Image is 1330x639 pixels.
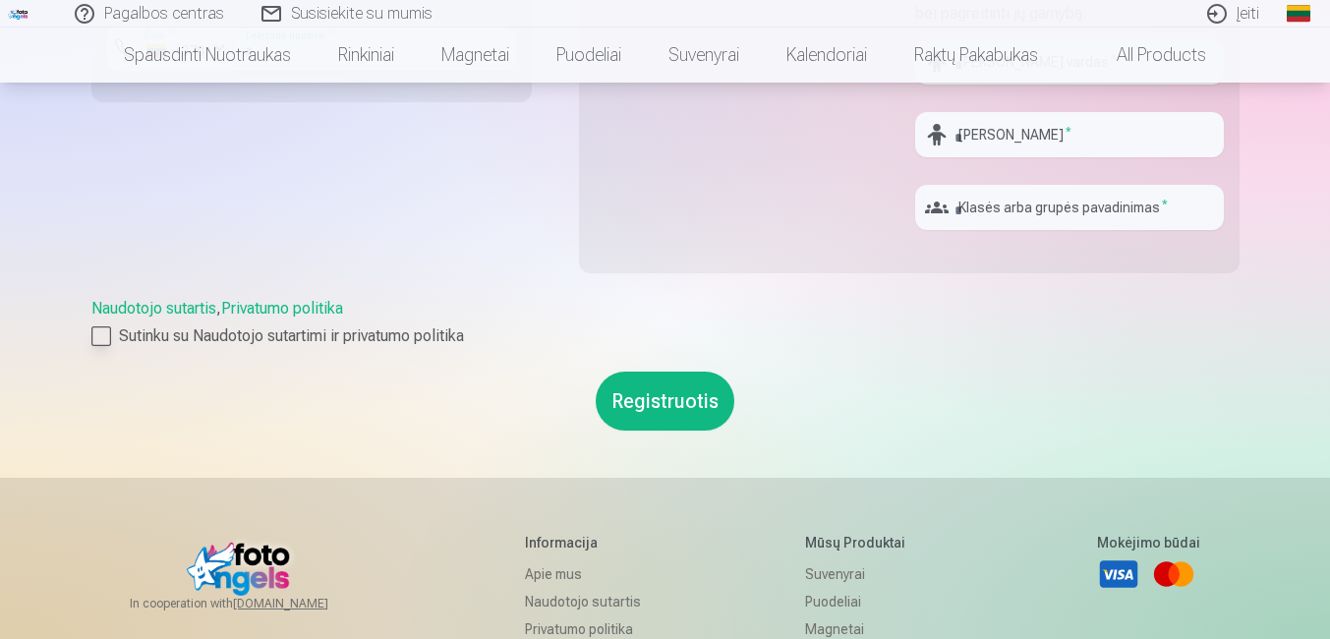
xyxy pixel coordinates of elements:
a: Apie mus [525,560,656,588]
h5: Mūsų produktai [805,533,948,552]
h5: Mokėjimo būdai [1097,533,1200,552]
a: All products [1062,28,1230,83]
a: Naudotojo sutartis [525,588,656,615]
a: Mastercard [1152,552,1195,596]
span: In cooperation with [130,596,376,611]
a: Rinkiniai [315,28,418,83]
a: Puodeliai [533,28,645,83]
a: Magnetai [418,28,533,83]
a: [DOMAIN_NAME] [233,596,376,611]
label: Sutinku su Naudotojo sutartimi ir privatumo politika [91,324,1240,348]
a: Raktų pakabukas [891,28,1062,83]
button: Registruotis [596,372,734,431]
div: , [91,297,1240,348]
a: Visa [1097,552,1140,596]
h5: Informacija [525,533,656,552]
a: Naudotojo sutartis [91,299,216,318]
a: Suvenyrai [805,560,948,588]
a: Kalendoriai [763,28,891,83]
a: Spausdinti nuotraukas [100,28,315,83]
img: /fa2 [8,8,29,20]
a: Privatumo politika [221,299,343,318]
a: Puodeliai [805,588,948,615]
a: Suvenyrai [645,28,763,83]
